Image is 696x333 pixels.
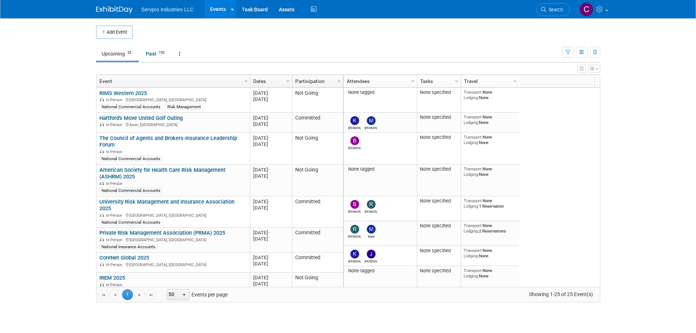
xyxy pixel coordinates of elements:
[367,225,376,234] img: Mark Bristol
[100,238,104,241] img: In-Person Event
[106,181,125,186] span: In-Person
[100,283,104,286] img: In-Person Event
[464,114,516,125] div: None None
[546,7,563,12] span: Search
[410,78,416,84] span: Column Settings
[464,248,483,253] span: Transport:
[420,198,458,204] div: None specified
[420,135,458,140] div: None specified
[242,75,250,86] a: Column Settings
[253,236,289,242] div: [DATE]
[100,213,104,217] img: In-Person Event
[409,75,417,86] a: Column Settings
[99,236,247,243] div: [GEOGRAPHIC_DATA], [GEOGRAPHIC_DATA]
[464,75,514,87] a: Travel
[122,289,133,300] span: 1
[106,283,125,287] span: In-Person
[348,125,361,130] div: Kim Cunha
[292,133,343,164] td: Not Going
[453,75,461,86] a: Column Settings
[99,275,125,281] a: IREM 2025
[99,230,225,236] a: Private Risk Management Association (PRMA) 2025
[98,289,109,300] a: Go to the first page
[365,234,377,238] div: Mark Bristol
[268,90,270,96] span: -
[100,262,104,266] img: In-Person Event
[253,167,289,173] div: [DATE]
[346,268,414,274] div: None tagged
[141,7,194,12] span: Servpro Industries LLC
[100,181,104,185] img: In-Person Event
[348,145,361,150] div: Brian Donnelly
[347,75,412,87] a: Attendees
[464,114,483,120] span: Transport:
[100,150,104,153] img: In-Person Event
[536,3,570,16] a: Search
[464,273,479,279] span: Lodging:
[464,268,516,279] div: None None
[464,90,516,100] div: None None
[348,234,361,238] div: Rick Dubois
[367,200,376,209] img: Rick Knox
[579,3,593,16] img: Chris Chassagneux
[292,253,343,273] td: Committed
[350,225,359,234] img: Rick Dubois
[346,90,414,95] div: None tagged
[253,205,289,211] div: [DATE]
[464,248,516,258] div: None None
[464,90,483,95] span: Transport:
[99,97,247,103] div: [GEOGRAPHIC_DATA], [GEOGRAPHIC_DATA]
[268,255,270,260] span: -
[268,275,270,280] span: -
[464,135,516,145] div: None None
[99,167,225,180] a: American Society for Health Care Risk Management (ASHRM) 2025
[365,209,377,213] div: Rick Knox
[335,75,343,86] a: Column Settings
[99,212,247,218] div: [GEOGRAPHIC_DATA], [GEOGRAPHIC_DATA]
[253,230,289,236] div: [DATE]
[157,50,167,56] span: 155
[346,166,414,172] div: None tagged
[106,262,125,267] span: In-Person
[99,244,157,250] div: National Insurance Accounts
[464,253,479,258] span: Lodging:
[464,120,479,125] span: Lodging:
[112,292,118,298] span: Go to the previous page
[125,50,133,56] span: 25
[454,78,460,84] span: Column Settings
[99,135,237,148] a: The Council of Agents and Brokers-Insurance Leadership Forum
[464,135,483,140] span: Transport:
[350,250,359,258] img: Kevin Wofford
[148,292,154,298] span: Go to the last page
[268,167,270,173] span: -
[292,113,343,133] td: Committed
[420,166,458,172] div: None specified
[292,164,343,196] td: Not Going
[464,204,479,209] span: Lodging:
[292,88,343,113] td: Not Going
[106,238,125,242] span: In-Person
[268,230,270,235] span: -
[99,188,163,193] div: National Commercial Accounts
[253,275,289,281] div: [DATE]
[106,98,125,102] span: In-Person
[350,200,359,209] img: Beth Schoeller
[157,289,235,300] span: Events per page
[511,75,519,86] a: Column Settings
[253,173,289,179] div: [DATE]
[100,98,104,101] img: In-Person Event
[464,198,516,209] div: None 1 Reservation
[268,135,270,141] span: -
[268,115,270,121] span: -
[522,289,600,299] span: Showing 1-25 of 25 Event(s)
[99,115,183,121] a: Hartford's Move United Golf Outing
[253,90,289,96] div: [DATE]
[100,122,104,126] img: In-Person Event
[253,75,287,87] a: Dates
[253,261,289,267] div: [DATE]
[253,141,289,147] div: [DATE]
[253,115,289,121] div: [DATE]
[99,75,245,87] a: Event
[99,254,149,261] a: CoreNet Global 2025
[243,78,249,84] span: Column Settings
